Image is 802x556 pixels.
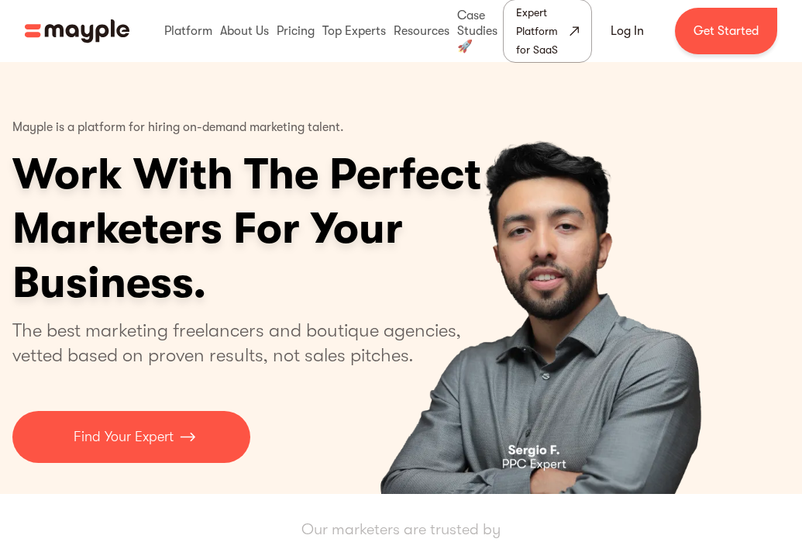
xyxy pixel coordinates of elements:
[12,411,250,463] a: Find Your Expert
[516,3,566,59] div: Expert Platform for SaaS
[675,8,777,54] a: Get Started
[160,6,216,56] div: Platform
[216,6,273,56] div: About Us
[12,109,344,147] p: Mayple is a platform for hiring on-demand marketing talent.
[25,16,129,46] img: Mayple logo
[318,6,390,56] div: Top Experts
[390,6,453,56] div: Resources
[592,12,663,50] a: Log In
[273,6,318,56] div: Pricing
[74,426,174,447] p: Find Your Expert
[25,16,129,46] a: home
[305,62,790,494] div: carousel
[12,318,480,368] p: The best marketing freelancers and boutique agencies, vetted based on proven results, not sales p...
[305,62,790,494] div: 1 of 4
[12,147,601,310] h1: Work With The Perfect Marketers For Your Business.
